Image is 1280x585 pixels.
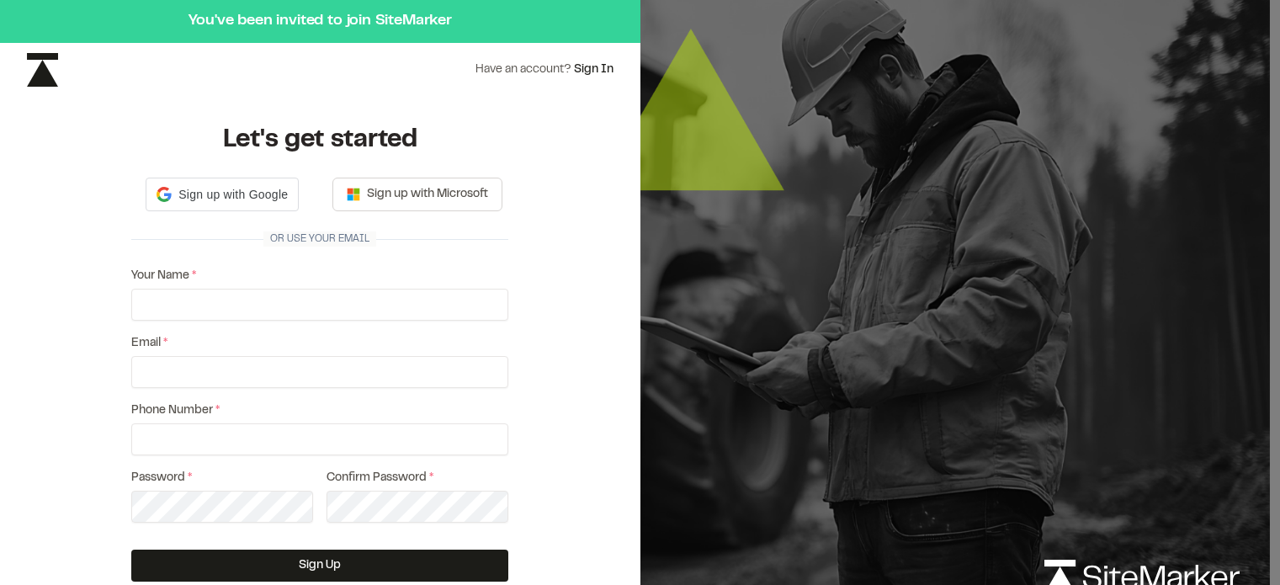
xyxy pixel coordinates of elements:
label: Confirm Password [327,469,508,487]
div: Have an account? [475,61,613,79]
label: Phone Number [131,402,508,420]
span: Sign up with Google [178,186,288,204]
button: Sign up with Microsoft [332,178,502,211]
span: Or use your email [263,231,376,247]
div: Sign up with Google [146,178,299,211]
h1: Let's get started [131,124,508,157]
label: Your Name [131,267,508,285]
label: Email [131,334,508,353]
label: Password [131,469,313,487]
button: Sign Up [131,550,508,582]
img: icon-black-rebrand.svg [27,53,58,87]
a: Sign In [574,65,613,75]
